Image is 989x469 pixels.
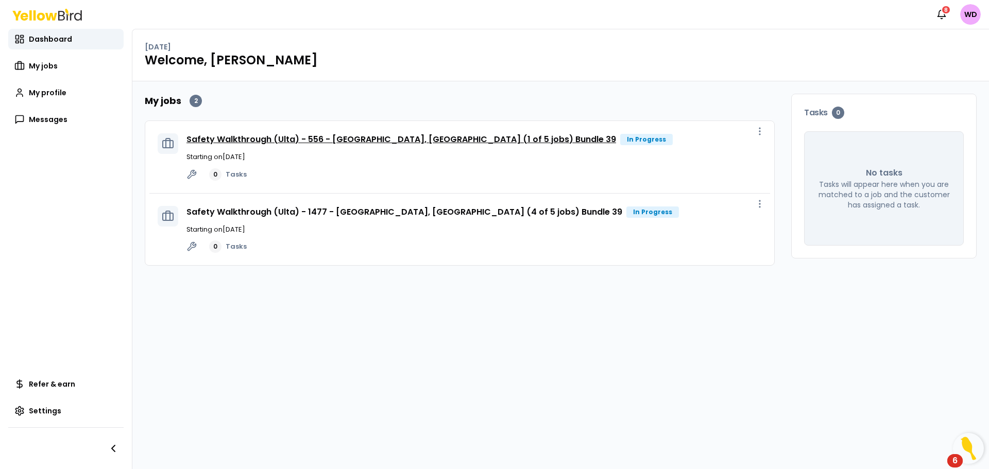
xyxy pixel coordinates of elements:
[145,42,171,52] p: [DATE]
[941,5,951,14] div: 8
[8,29,124,49] a: Dashboard
[931,4,952,25] button: 8
[626,206,679,218] div: In Progress
[8,109,124,130] a: Messages
[8,56,124,76] a: My jobs
[832,107,844,119] div: 0
[8,401,124,421] a: Settings
[29,379,75,389] span: Refer & earn
[186,133,616,145] a: Safety Walkthrough (Ulta) - 556 - [GEOGRAPHIC_DATA], [GEOGRAPHIC_DATA] (1 of 5 jobs) Bundle 39
[186,206,622,218] a: Safety Walkthrough (Ulta) - 1477 - [GEOGRAPHIC_DATA], [GEOGRAPHIC_DATA] (4 of 5 jobs) Bundle 39
[209,240,221,253] div: 0
[190,95,202,107] div: 2
[620,134,673,145] div: In Progress
[145,94,181,108] h2: My jobs
[960,4,981,25] span: WD
[804,107,964,119] h3: Tasks
[186,152,762,162] p: Starting on [DATE]
[29,88,66,98] span: My profile
[145,52,977,68] h1: Welcome, [PERSON_NAME]
[953,433,984,464] button: Open Resource Center, 6 new notifications
[186,224,762,235] p: Starting on [DATE]
[8,82,124,103] a: My profile
[29,61,58,71] span: My jobs
[209,168,247,181] a: 0Tasks
[209,240,247,253] a: 0Tasks
[29,406,61,416] span: Settings
[29,34,72,44] span: Dashboard
[817,179,951,210] p: Tasks will appear here when you are matched to a job and the customer has assigned a task.
[8,374,124,394] a: Refer & earn
[866,167,902,179] p: No tasks
[29,114,67,125] span: Messages
[209,168,221,181] div: 0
